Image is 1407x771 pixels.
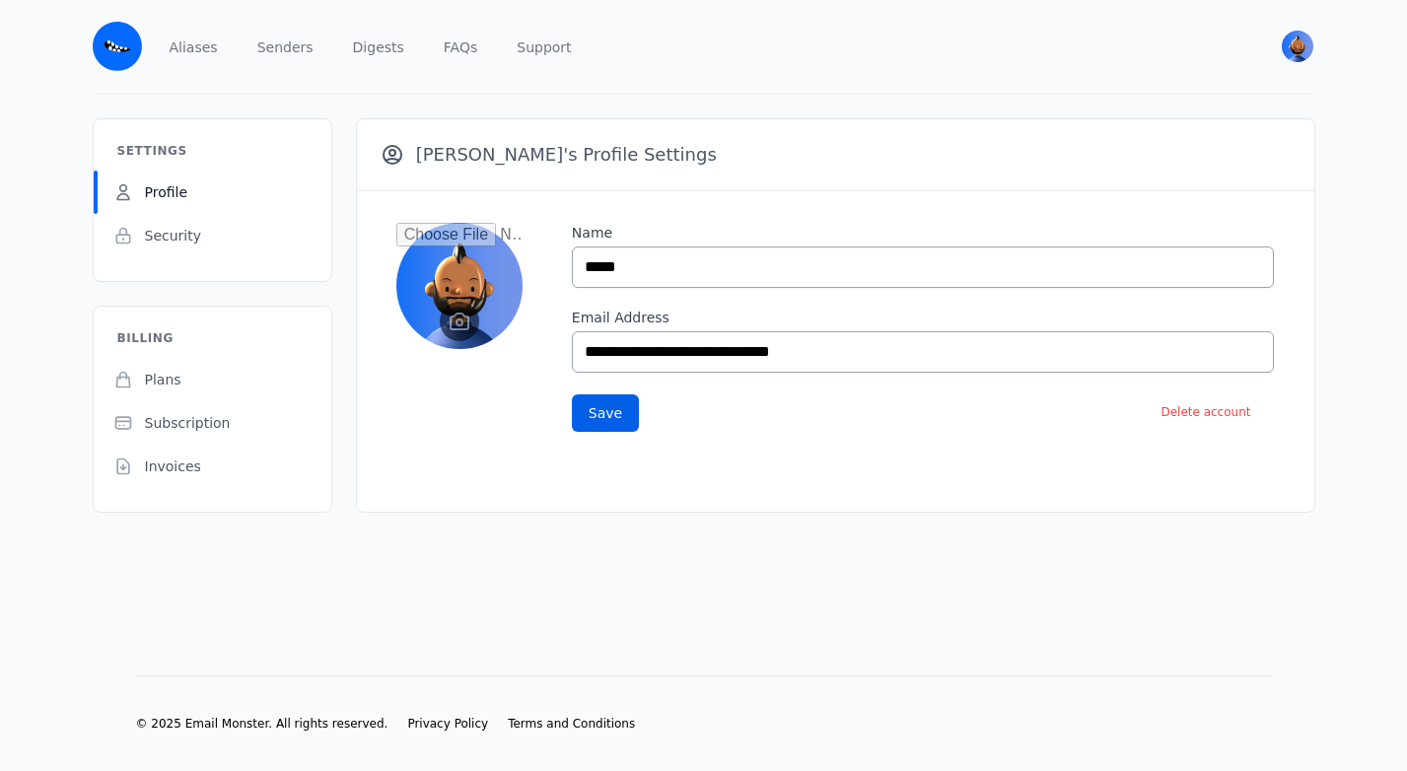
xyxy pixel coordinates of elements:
[94,214,331,257] a: Security
[145,413,231,433] span: Subscription
[1282,31,1313,62] img: Haard's Avatar
[407,717,488,731] span: Privacy Policy
[94,358,331,401] a: Plans
[145,226,202,245] span: Security
[94,445,331,488] a: Invoices
[93,22,142,71] img: Email Monster
[145,456,201,476] span: Invoices
[1280,29,1315,64] button: User menu
[508,716,635,732] a: Terms and Conditions
[94,143,211,171] h3: Settings
[572,223,1275,243] label: Name
[508,717,635,731] span: Terms and Conditions
[145,182,188,202] span: Profile
[94,401,331,445] a: Subscription
[136,716,388,732] li: © 2025 Email Monster. All rights reserved.
[381,143,717,167] h3: [PERSON_NAME]'s Profile Settings
[572,394,639,432] button: Save
[407,716,488,732] a: Privacy Policy
[1145,392,1266,432] button: Delete account
[572,308,1275,327] label: Email Address
[94,330,197,358] h3: Billing
[145,370,181,389] span: Plans
[94,171,331,214] a: Profile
